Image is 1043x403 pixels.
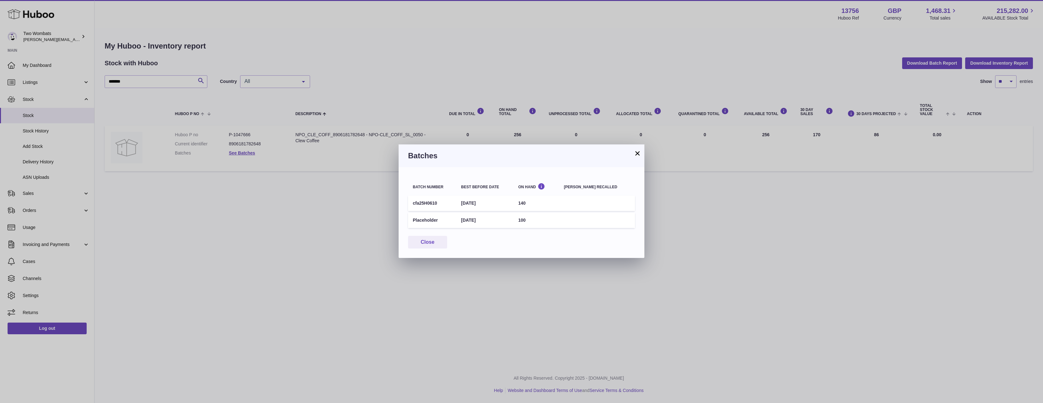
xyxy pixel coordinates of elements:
td: cfa25H0610 [408,196,456,211]
button: × [634,149,641,157]
td: [DATE] [456,213,513,228]
td: 140 [514,196,559,211]
div: Batch number [413,185,452,189]
td: Placeholder [408,213,456,228]
button: Close [408,236,447,249]
td: 100 [514,213,559,228]
h3: Batches [408,151,635,161]
td: [DATE] [456,196,513,211]
div: [PERSON_NAME] recalled [564,185,630,189]
div: On Hand [518,183,555,189]
div: Best before date [461,185,509,189]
